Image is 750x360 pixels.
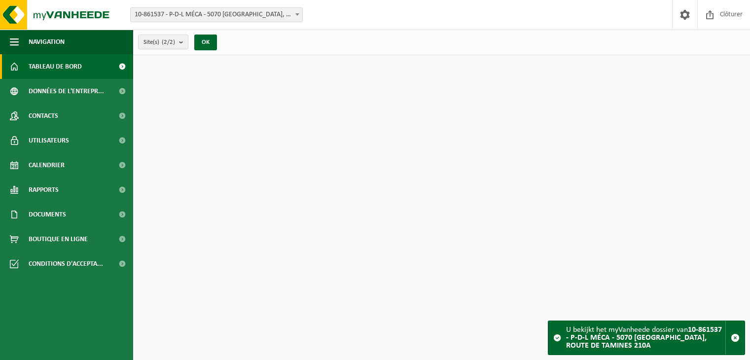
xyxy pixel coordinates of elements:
span: 10-861537 - P-D-L MÉCA - 5070 FOSSES-LA-VILLE, ROUTE DE TAMINES 210A [130,7,303,22]
span: Conditions d'accepta... [29,252,103,276]
count: (2/2) [162,39,175,45]
span: 10-861537 - P-D-L MÉCA - 5070 FOSSES-LA-VILLE, ROUTE DE TAMINES 210A [131,8,302,22]
button: Site(s)(2/2) [138,35,188,49]
span: Site(s) [143,35,175,50]
span: Contacts [29,104,58,128]
span: Documents [29,202,66,227]
span: Navigation [29,30,65,54]
strong: 10-861537 - P-D-L MÉCA - 5070 [GEOGRAPHIC_DATA], ROUTE DE TAMINES 210A [566,326,722,350]
span: Rapports [29,178,59,202]
span: Calendrier [29,153,65,178]
div: U bekijkt het myVanheede dossier van [566,321,725,355]
button: OK [194,35,217,50]
span: Données de l'entrepr... [29,79,104,104]
span: Boutique en ligne [29,227,88,252]
span: Utilisateurs [29,128,69,153]
span: Tableau de bord [29,54,82,79]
